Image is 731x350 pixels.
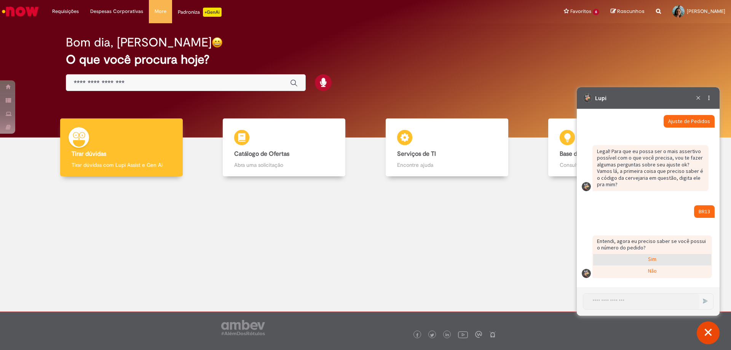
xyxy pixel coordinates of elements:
p: Abra uma solicitação [234,161,334,169]
span: Favoritos [570,8,591,15]
div: Padroniza [178,8,222,17]
b: Catálogo de Ofertas [234,150,289,158]
p: Encontre ajuda [397,161,497,169]
h2: Bom dia, [PERSON_NAME] [66,36,212,49]
span: Despesas Corporativas [90,8,143,15]
h2: O que você procura hoje? [66,53,666,66]
a: Catálogo de Ofertas Abra uma solicitação [203,118,366,177]
a: Tirar dúvidas Tirar dúvidas com Lupi Assist e Gen Ai [40,118,203,177]
a: Rascunhos [611,8,645,15]
a: Base de Conhecimento Consulte e aprenda [528,118,691,177]
span: More [155,8,166,15]
span: 6 [593,9,599,15]
img: logo_footer_youtube.png [458,329,468,339]
span: [PERSON_NAME] [687,8,725,14]
img: ServiceNow [1,4,40,19]
p: +GenAi [203,8,222,17]
img: happy-face.png [212,37,223,48]
img: logo_footer_ambev_rotulo_gray.png [221,320,265,335]
iframe: Suporte do Bate-Papo [577,87,720,316]
b: Tirar dúvidas [72,150,106,158]
img: logo_footer_linkedin.png [445,333,449,337]
a: Serviços de TI Encontre ajuda [365,118,528,177]
b: Serviços de TI [397,150,436,158]
p: Tirar dúvidas com Lupi Assist e Gen Ai [72,161,171,169]
button: Fechar conversa de suporte [697,321,720,344]
img: logo_footer_twitter.png [430,333,434,337]
img: logo_footer_naosei.png [489,331,496,338]
span: Requisições [52,8,79,15]
b: Base de Conhecimento [560,150,622,158]
span: Rascunhos [617,8,645,15]
img: logo_footer_workplace.png [475,331,482,338]
img: logo_footer_facebook.png [415,333,419,337]
p: Consulte e aprenda [560,161,659,169]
